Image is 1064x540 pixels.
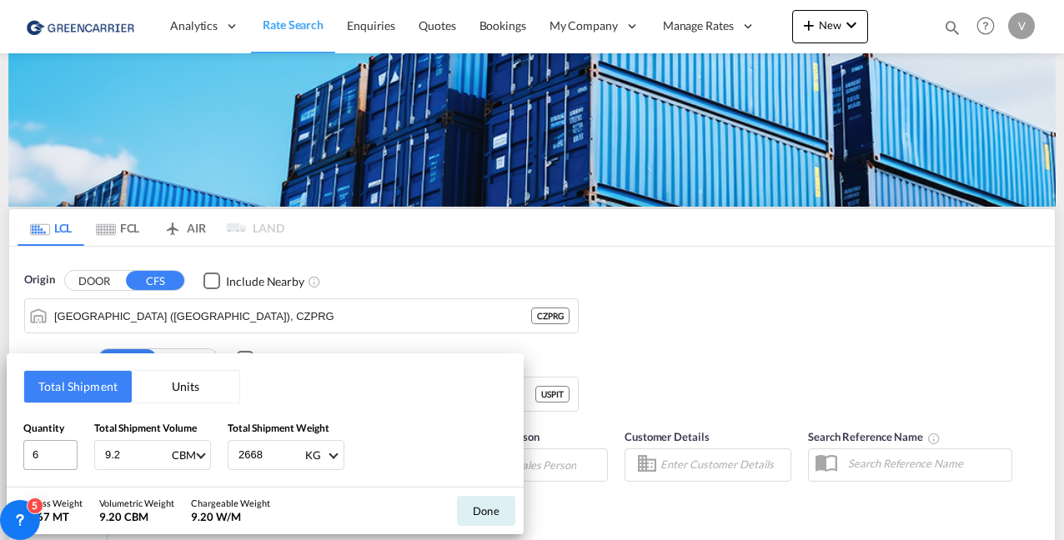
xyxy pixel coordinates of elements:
div: CBM [172,448,196,462]
span: Total Shipment Volume [94,422,197,434]
button: Total Shipment [24,371,132,402]
div: 9.20 W/M [191,509,270,524]
span: Total Shipment Weight [228,422,329,434]
div: 2.67 MT [28,509,83,524]
div: KG [305,448,321,462]
div: 9.20 CBM [99,509,174,524]
button: Units [132,371,239,402]
div: Volumetric Weight [99,497,174,509]
input: Enter weight [237,441,304,469]
input: Qty [23,440,78,470]
input: Enter volume [103,441,170,469]
span: Quantity [23,422,64,434]
div: Chargeable Weight [191,497,270,509]
div: Gross Weight [28,497,83,509]
button: Done [457,496,515,526]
